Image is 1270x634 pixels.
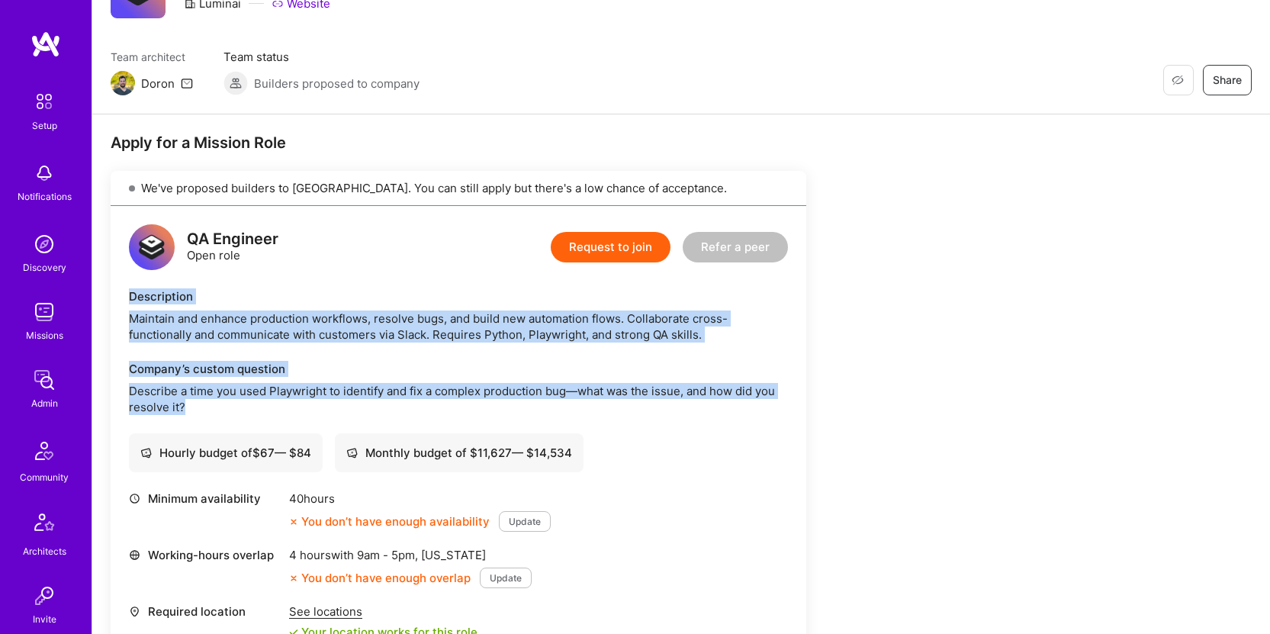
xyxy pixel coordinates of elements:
img: Team Architect [111,71,135,95]
div: 4 hours with [US_STATE] [289,547,532,563]
span: Team architect [111,49,193,65]
div: Maintain and enhance production workflows, resolve bugs, and build new automation flows. Collabor... [129,311,788,343]
img: Invite [29,581,59,611]
button: Update [480,568,532,588]
span: Share [1213,72,1242,88]
div: Description [129,288,788,304]
i: icon Clock [129,493,140,504]
img: Community [26,433,63,469]
i: icon Mail [181,77,193,89]
img: logo [31,31,61,58]
img: logo [129,224,175,270]
div: Doron [141,76,175,92]
img: bell [29,158,59,188]
span: 9am - 5pm , [354,548,421,562]
div: Company’s custom question [129,361,788,377]
div: Invite [33,611,56,627]
div: You don’t have enough availability [289,513,490,529]
i: icon CloseOrange [289,517,298,526]
div: QA Engineer [187,231,278,247]
i: icon Cash [346,447,358,459]
i: icon Location [129,606,140,617]
div: 40 hours [289,491,551,507]
div: Community [20,469,69,485]
button: Refer a peer [683,232,788,262]
div: Required location [129,603,281,620]
img: teamwork [29,297,59,327]
div: Monthly budget of $ 11,627 — $ 14,534 [346,445,572,461]
div: See locations [289,603,477,620]
i: icon EyeClosed [1172,74,1184,86]
img: setup [28,85,60,117]
div: Notifications [18,188,72,204]
div: Missions [26,327,63,343]
span: Team status [223,49,420,65]
button: Request to join [551,232,670,262]
i: icon Cash [140,447,152,459]
div: Open role [187,231,278,263]
div: Hourly budget of $ 67 — $ 84 [140,445,311,461]
div: We've proposed builders to [GEOGRAPHIC_DATA]. You can still apply but there's a low chance of acc... [111,171,806,206]
i: icon CloseOrange [289,574,298,583]
div: Architects [23,543,66,559]
img: Builders proposed to company [223,71,248,95]
div: Minimum availability [129,491,281,507]
div: Discovery [23,259,66,275]
div: Working-hours overlap [129,547,281,563]
div: Setup [32,117,57,134]
p: Describe a time you used Playwright to identify and fix a complex production bug—what was the iss... [129,383,788,415]
div: Admin [31,395,58,411]
span: Builders proposed to company [254,76,420,92]
button: Update [499,511,551,532]
button: Share [1203,65,1252,95]
img: discovery [29,229,59,259]
img: admin teamwork [29,365,59,395]
img: Architects [26,507,63,543]
div: Apply for a Mission Role [111,133,806,153]
div: You don’t have enough overlap [289,570,471,586]
i: icon World [129,549,140,561]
